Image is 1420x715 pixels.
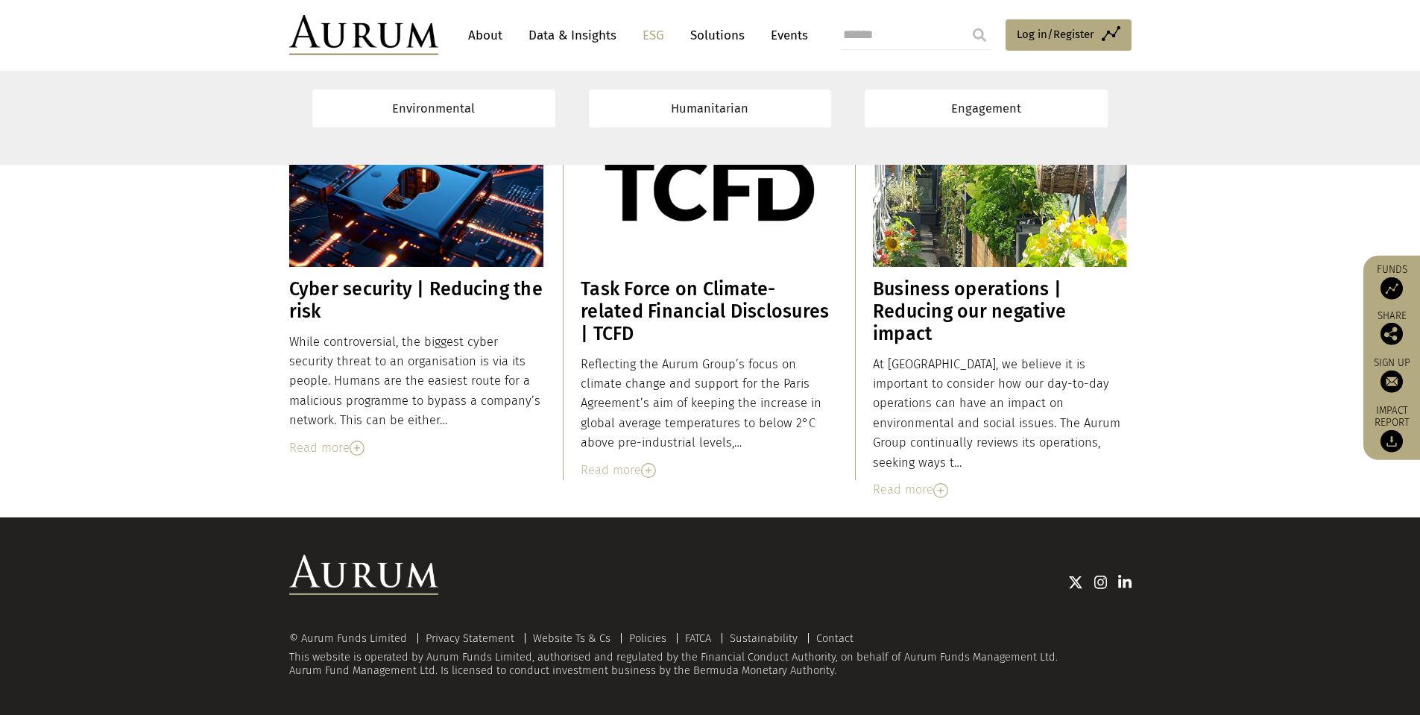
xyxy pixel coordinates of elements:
[289,633,414,644] div: © Aurum Funds Limited
[1371,310,1413,344] div: Share
[426,631,514,645] a: Privacy Statement
[1118,575,1132,590] img: Linkedin icon
[581,278,836,345] h3: Task Force on Climate-related Financial Disclosures | TCFD
[873,355,1128,473] div: At [GEOGRAPHIC_DATA], we believe it is important to consider how our day-to-day operations can ha...
[289,438,544,458] div: Read more
[350,441,365,456] img: Read More
[730,631,798,645] a: Sustainability
[641,463,656,478] img: Read More
[1371,262,1413,299] a: Funds
[1380,322,1403,344] img: Share this post
[865,89,1108,127] a: Engagement
[685,631,711,645] a: FATCA
[629,631,666,645] a: Policies
[581,461,836,480] div: Read more
[461,22,510,49] a: About
[312,89,555,127] a: Environmental
[965,20,994,50] input: Submit
[873,480,1128,500] div: Read more
[581,355,836,453] div: Reflecting the Aurum Group’s focus on climate change and support for the Paris Agreement’s aim of...
[683,22,752,49] a: Solutions
[1017,25,1094,43] span: Log in/Register
[521,22,624,49] a: Data & Insights
[289,632,1132,678] div: This website is operated by Aurum Funds Limited, authorised and regulated by the Financial Conduc...
[1380,277,1403,299] img: Access Funds
[289,15,438,55] img: Aurum
[635,22,672,49] a: ESG
[816,631,853,645] a: Contact
[763,22,808,49] a: Events
[289,555,438,595] img: Aurum Logo
[289,278,544,323] h3: Cyber security | Reducing the risk
[533,631,610,645] a: Website Ts & Cs
[289,333,544,431] div: While controversial, the biggest cyber security threat to an organisation is via its people. Huma...
[933,483,948,498] img: Read More
[1068,575,1083,590] img: Twitter icon
[1094,575,1108,590] img: Instagram icon
[1380,370,1403,392] img: Sign up to our newsletter
[1006,19,1132,51] a: Log in/Register
[589,89,832,127] a: Humanitarian
[873,278,1128,345] h3: Business operations | Reducing our negative impact
[1371,356,1413,392] a: Sign up
[1371,403,1413,453] a: Impact report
